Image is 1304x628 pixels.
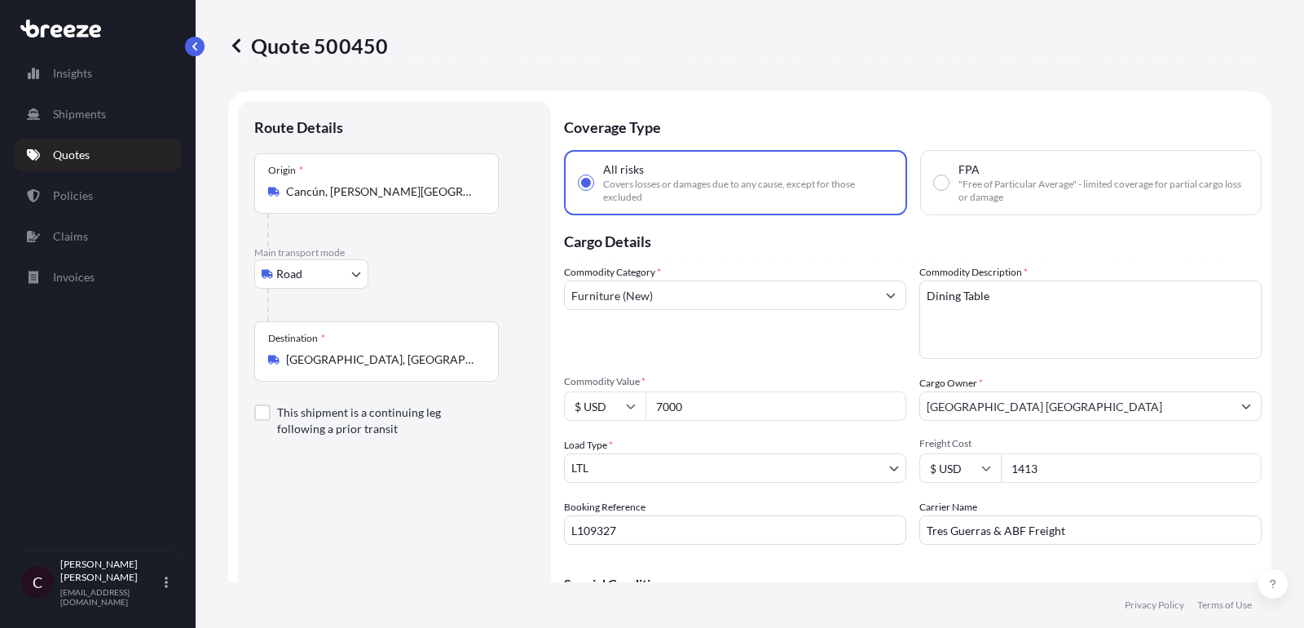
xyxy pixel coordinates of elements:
span: Commodity Value [564,375,906,388]
a: Shipments [14,98,182,130]
label: Booking Reference [564,499,645,515]
div: Destination [268,332,325,345]
input: FPA"Free of Particular Average" - limited coverage for partial cargo loss or damage [934,175,949,190]
textarea: Dining Table [919,281,1262,359]
p: Cargo Details [564,215,1262,264]
span: Road [276,266,302,282]
input: Type amount [645,391,906,421]
p: Quote 500450 [228,33,388,59]
input: Destination [286,352,478,368]
span: Covers losses or damages due to any cause, except for those excluded [603,178,892,204]
span: FPA [958,161,980,178]
span: C [33,574,42,590]
input: Enter name [919,515,1262,545]
p: Main transport mode [254,246,535,259]
button: Show suggestions [1231,391,1261,421]
span: Freight Cost [919,437,1262,450]
p: Shipments [53,106,106,122]
label: Cargo Owner [919,375,983,391]
a: Claims [14,220,182,253]
p: Insights [53,65,92,82]
input: Origin [286,184,478,200]
input: Full name [920,391,1231,421]
label: Commodity Category [564,264,661,281]
p: Policies [53,188,93,204]
button: Select transport [254,259,368,289]
p: Coverage Type [564,101,1262,150]
button: Show suggestions [876,281,905,310]
input: Select a commodity type [565,281,876,310]
a: Insights [14,57,182,90]
input: Your internal reference [564,515,906,545]
span: "Free of Particular Average" - limited coverage for partial cargo loss or damage [958,178,1248,204]
a: Terms of Use [1197,599,1252,612]
button: LTL [564,453,906,483]
label: Carrier Name [919,499,977,515]
label: Commodity Description [919,264,1028,281]
a: Policies [14,179,182,212]
p: Quotes [53,147,90,163]
p: Special Conditions [564,577,1262,590]
p: Invoices [53,269,95,285]
p: [EMAIL_ADDRESS][DOMAIN_NAME] [60,587,161,607]
span: Load Type [564,437,613,453]
label: This shipment is a continuing leg following a prior transit [277,405,486,437]
span: All risks [603,161,644,178]
a: Invoices [14,261,182,294]
input: All risksCovers losses or damages due to any cause, except for those excluded [579,175,593,190]
p: Route Details [254,117,343,137]
a: Privacy Policy [1125,599,1184,612]
p: [PERSON_NAME] [PERSON_NAME] [60,558,161,584]
p: Claims [53,228,88,245]
span: LTL [571,460,588,476]
input: Enter amount [1001,453,1262,483]
div: Origin [268,164,303,177]
a: Quotes [14,139,182,171]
